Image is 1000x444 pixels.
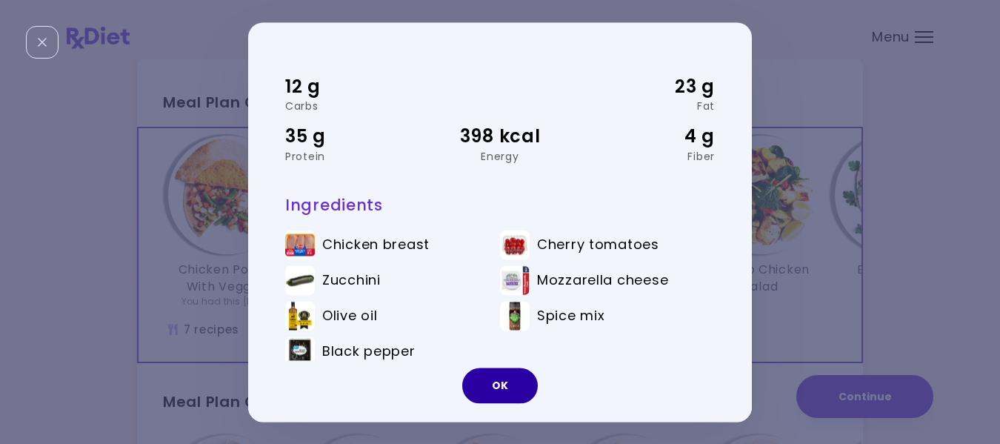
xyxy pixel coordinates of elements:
[428,151,571,162] div: Energy
[572,151,715,162] div: Fiber
[322,343,416,359] span: Black pepper
[462,368,538,403] button: OK
[26,26,59,59] div: Close
[572,123,715,151] div: 4 g
[537,236,659,253] span: Cherry tomatoes
[285,123,428,151] div: 35 g
[285,195,715,215] h3: Ingredients
[537,308,604,324] span: Spice mix
[322,272,381,288] span: Zucchini
[572,102,715,112] div: Fat
[285,73,428,101] div: 12 g
[537,272,668,288] span: Mozzarella cheese
[428,123,571,151] div: 398 kcal
[572,73,715,101] div: 23 g
[322,308,377,324] span: Olive oil
[285,151,428,162] div: Protein
[285,102,428,112] div: Carbs
[322,236,430,253] span: Chicken breast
